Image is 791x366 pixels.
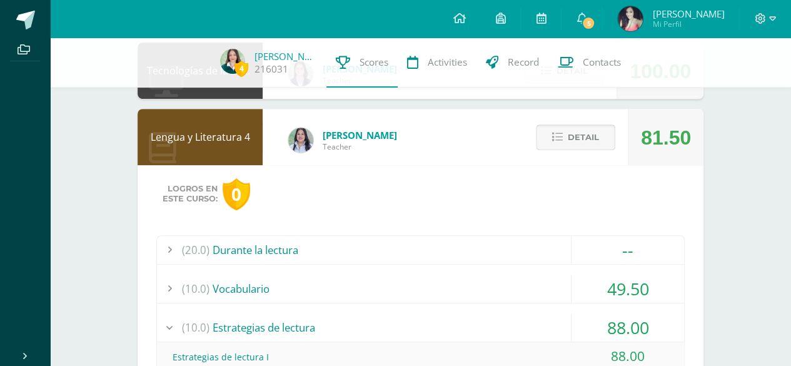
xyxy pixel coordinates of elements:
[568,126,599,149] span: Detail
[254,50,317,63] a: [PERSON_NAME]
[323,129,397,141] span: [PERSON_NAME]
[220,49,245,74] img: 440199d59a1bb4a241a9983326ac7319.png
[572,313,684,342] div: 88.00
[428,56,467,69] span: Activities
[182,275,209,303] span: (10.0)
[652,19,724,29] span: Mi Perfil
[234,61,248,76] span: 4
[223,178,250,210] div: 0
[572,236,684,264] div: --
[618,6,643,31] img: d686daa607961b8b187ff7fdc61e0d8f.png
[583,56,621,69] span: Contacts
[182,236,209,264] span: (20.0)
[138,109,263,165] div: Lengua y Literatura 4
[288,128,313,153] img: df6a3bad71d85cf97c4a6d1acf904499.png
[254,63,288,76] a: 216031
[548,38,630,88] a: Contacts
[641,109,691,166] div: 81.50
[398,38,476,88] a: Activities
[360,56,388,69] span: Scores
[163,184,218,204] span: Logros en este curso:
[582,16,595,30] span: 5
[157,275,684,303] div: Vocabulario
[323,141,397,152] span: Teacher
[572,275,684,303] div: 49.50
[182,313,209,342] span: (10.0)
[476,38,548,88] a: Record
[326,38,398,88] a: Scores
[157,313,684,342] div: Estrategias de lectura
[536,125,615,150] button: Detail
[157,236,684,264] div: Durante la lectura
[508,56,539,69] span: Record
[652,8,724,20] span: [PERSON_NAME]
